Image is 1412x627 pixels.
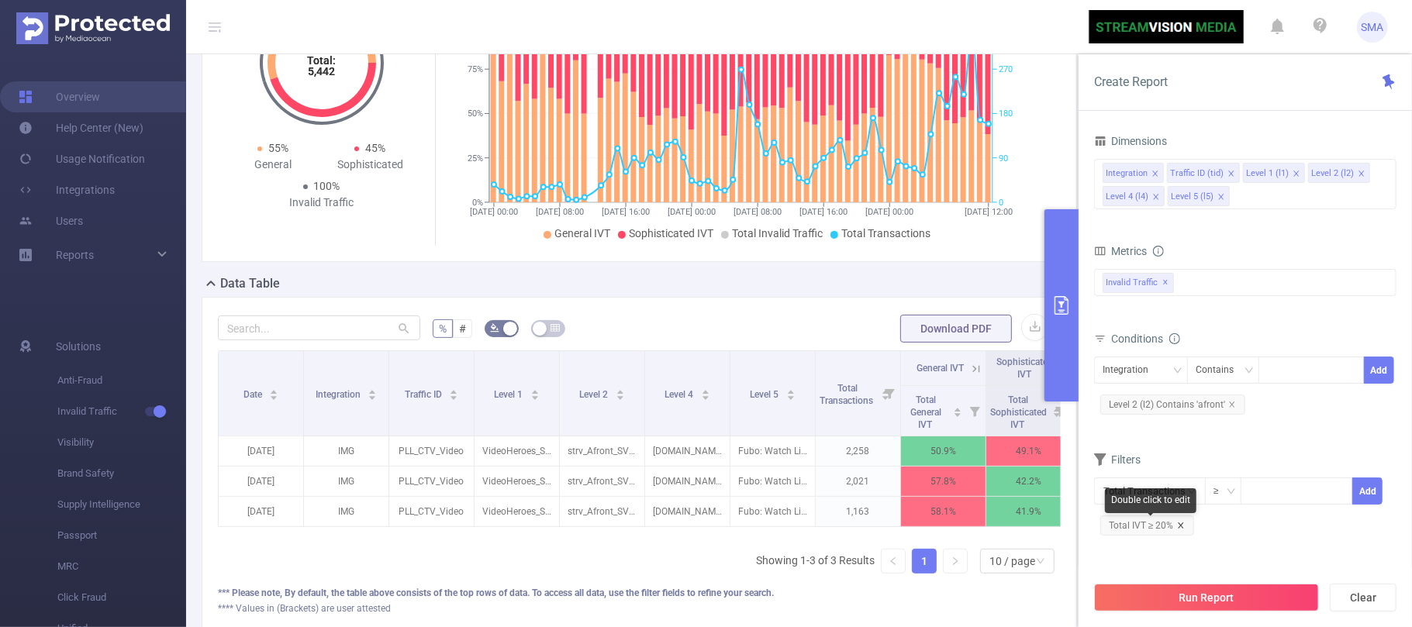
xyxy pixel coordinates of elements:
p: 57.8% [901,467,986,496]
p: IMG [304,467,388,496]
li: Showing 1-3 of 3 Results [756,549,875,574]
i: icon: caret-up [450,388,458,392]
span: Level 4 [665,389,696,400]
i: icon: caret-down [530,394,539,398]
a: Overview [19,81,100,112]
span: 45% [365,142,385,154]
p: 58.1% [901,497,986,526]
span: Total General IVT [911,394,942,430]
span: Integration [316,389,363,400]
span: Click Fraud [57,582,186,613]
a: Reports [56,239,94,270]
p: [DOMAIN_NAME] [645,467,730,496]
i: icon: close [1151,170,1159,179]
div: ≥ [1213,478,1230,504]
p: [DATE] [219,436,303,466]
p: [DATE] [219,497,303,526]
tspan: 270 [999,64,1013,74]
p: PLL_CTV_Video [389,436,474,466]
div: Sophisticated [322,157,419,173]
i: icon: close [1293,170,1300,179]
div: **** Values in (Brackets) are user attested [218,601,1061,615]
div: Level 5 (l5) [1171,187,1213,207]
span: General IVT [917,363,964,374]
i: icon: caret-down [368,394,377,398]
i: icon: caret-up [701,388,709,392]
i: icon: caret-down [954,411,962,415]
div: Sort [449,388,458,397]
i: icon: info-circle [1153,246,1164,257]
button: Clear [1330,584,1396,611]
button: Download PDF [900,315,1012,343]
i: icon: bg-colors [490,323,499,332]
p: VideoHeroes_SVM_LL_CTV_EP [475,497,559,526]
i: icon: close [1227,170,1235,179]
a: Users [19,205,83,236]
h2: Data Table [220,274,280,293]
i: Filter menu [964,386,986,436]
p: 41.9% [986,497,1071,526]
button: Run Report [1094,584,1319,611]
p: IMG [304,436,388,466]
i: icon: close [1217,193,1225,202]
div: Sort [953,405,962,415]
span: % [439,322,447,335]
div: Integration [1103,357,1159,383]
span: Solutions [56,331,101,362]
span: Invalid Traffic [1103,273,1174,293]
input: Search... [218,315,420,340]
i: icon: caret-down [616,394,624,398]
p: 50.9% [901,436,986,466]
a: Help Center (New) [19,112,143,143]
li: Level 4 (l4) [1103,186,1165,206]
div: Level 1 (l1) [1246,164,1289,184]
i: icon: caret-down [450,394,458,398]
div: Sort [269,388,278,397]
tspan: [DATE] 16:00 [602,207,650,217]
p: 42.2% [986,467,1071,496]
div: Sort [368,388,377,397]
div: Traffic ID (tid) [1170,164,1224,184]
i: Filter menu [879,351,900,436]
button: Add [1364,357,1394,384]
button: Add [1352,477,1383,505]
div: Sort [530,388,540,397]
tspan: Total: [307,54,336,67]
p: 49.1% [986,436,1071,466]
span: Level 1 [494,389,525,400]
tspan: [DATE] 08:00 [536,207,584,217]
li: Level 1 (l1) [1243,163,1305,183]
li: Traffic ID (tid) [1167,163,1240,183]
span: Sophisticated IVT [996,357,1053,380]
p: PLL_CTV_Video [389,467,474,496]
i: icon: close [1152,193,1160,202]
div: Sort [616,388,625,397]
span: Anti-Fraud [57,365,186,396]
span: Invalid Traffic [57,396,186,427]
i: Filter menu [1049,386,1071,436]
p: 2,258 [816,436,900,466]
span: Total Invalid Traffic [732,227,823,239]
p: 1,163 [816,497,900,526]
tspan: 0% [472,198,483,208]
span: SMA [1362,12,1384,43]
li: Level 2 (l2) [1308,163,1370,183]
tspan: 25% [468,153,483,164]
p: 2,021 [816,467,900,496]
span: Level 2 (l2) Contains 'afront' [1100,394,1245,415]
span: Traffic ID [405,389,444,400]
span: Level 5 [750,389,781,400]
a: Usage Notification [19,143,145,174]
span: Metrics [1094,245,1147,257]
p: strv_Afront_SVM_LL_CTV_EP_Human [560,436,644,466]
li: Level 5 (l5) [1168,186,1230,206]
p: Fubo: Watch Live TV & Sports [730,436,815,466]
div: *** Please note, By default, the table above consists of the top rows of data. To access all data... [218,586,1061,600]
i: icon: right [951,556,960,566]
tspan: 90 [999,153,1008,164]
tspan: 180 [999,109,1013,119]
img: Protected Media [16,12,170,44]
div: Contains [1196,357,1245,383]
tspan: [DATE] 00:00 [470,207,518,217]
span: Supply Intelligence [57,489,186,520]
